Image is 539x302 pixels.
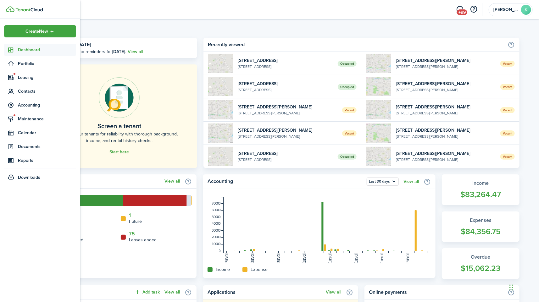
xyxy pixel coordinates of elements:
widget-stats-title: Expenses [448,217,513,224]
img: 1 [208,124,233,143]
tspan: [DATE] [329,254,332,264]
widget-stats-title: Income [448,179,513,187]
home-placeholder-title: Screen a tenant [97,121,141,131]
widget-list-item-description: [STREET_ADDRESS][PERSON_NAME] [396,87,496,93]
button: Add task [134,288,160,296]
home-widget-title: Applications [208,288,323,296]
tspan: 0 [219,249,221,253]
widget-list-item-title: [STREET_ADDRESS][PERSON_NAME] [396,150,496,157]
img: TenantCloud [6,6,14,12]
span: Vacant [500,130,515,136]
home-placeholder-description: Check your tenants for reliability with thorough background, income, and rental history checks. [56,131,183,144]
img: TenantCloud [15,8,43,12]
h3: [DATE], [DATE] [59,41,192,49]
span: Vacant [500,107,515,113]
widget-list-item-description: [STREET_ADDRESS][PERSON_NAME] [238,110,338,116]
tspan: 20000 [212,236,221,239]
widget-list-item-description: [STREET_ADDRESS][PERSON_NAME] [396,134,496,139]
widget-list-item-description: [STREET_ADDRESS][PERSON_NAME] [396,64,496,69]
iframe: Chat Widget [508,272,539,302]
widget-list-item-description: [STREET_ADDRESS] [238,87,333,93]
img: 1 [208,100,233,119]
widget-list-item-title: [STREET_ADDRESS][PERSON_NAME] [396,127,496,134]
img: 1 [208,54,233,73]
span: Create New [25,29,48,34]
widget-list-item-description: [STREET_ADDRESS][PERSON_NAME] [238,134,338,139]
widget-list-item-title: [STREET_ADDRESS] [238,80,333,87]
a: Start here [109,150,129,155]
widget-list-item-description: [STREET_ADDRESS][PERSON_NAME] [396,110,496,116]
widget-list-item-title: [STREET_ADDRESS] [238,57,333,64]
tspan: 10000 [212,242,221,246]
span: Dashboard [18,47,76,53]
span: Sarah [493,8,519,12]
img: 1 [208,77,233,96]
tspan: [DATE] [381,254,384,264]
tspan: [DATE] [251,254,254,264]
widget-list-item-title: [STREET_ADDRESS] [238,150,333,157]
widget-list-item-description: [STREET_ADDRESS][PERSON_NAME] [396,157,496,162]
tspan: 30000 [212,229,221,232]
button: Open menu [4,25,76,37]
a: View all [164,179,180,184]
span: Accounting [18,102,76,108]
span: Maintenance [18,116,76,122]
tspan: 70000 [212,202,221,205]
span: Occupied [338,84,357,90]
span: Contacts [18,88,76,95]
a: Dashboard [4,44,76,56]
a: View all [128,48,143,55]
button: Open menu [367,178,399,186]
a: View all [164,290,180,295]
a: Messaging [454,2,466,18]
img: 1 [366,124,391,143]
home-widget-title: Expense [251,266,268,273]
avatar-text: S [521,5,531,15]
span: Vacant [342,130,357,136]
widget-list-item-title: [STREET_ADDRESS][PERSON_NAME] [238,104,338,110]
home-widget-title: Recently viewed [208,41,504,48]
a: Overdue$15,062.23 [442,248,520,279]
tspan: [DATE] [277,254,280,264]
button: Open resource center [469,4,479,15]
img: 1 [366,54,391,73]
widget-list-item-title: [STREET_ADDRESS][PERSON_NAME] [396,80,496,87]
widget-stats-count: $15,062.23 [448,262,513,274]
span: Occupied [338,61,357,67]
home-widget-title: Accounting [208,178,364,186]
span: Documents [18,143,76,150]
a: Reports [4,154,76,167]
home-widget-title: Lease funnel [46,178,161,185]
home-widget-title: Income [216,266,230,273]
button: Last 30 days [367,178,399,186]
tspan: [DATE] [354,254,358,264]
tspan: 50000 [212,215,221,219]
span: Leasing [18,74,76,81]
p: There are no reminders for . [59,48,126,55]
tspan: 60000 [212,208,221,212]
a: View all [326,290,342,295]
span: Reports [18,157,76,164]
img: Online payments [99,77,140,118]
div: Drag [509,278,513,297]
tspan: [DATE] [225,254,229,264]
widget-stats-title: Overdue [448,253,513,261]
widget-stats-count: $83,264.47 [448,189,513,200]
span: +99 [457,9,467,15]
tspan: [DATE] [303,254,306,264]
span: Calendar [18,129,76,136]
widget-list-item-description: [STREET_ADDRESS] [238,157,333,162]
a: 1 [129,212,131,218]
span: Vacant [342,107,357,113]
widget-stats-count: $84,356.75 [448,226,513,238]
widget-list-item-description: [STREET_ADDRESS] [238,64,333,69]
b: [DATE] [112,48,125,55]
img: 1 [366,77,391,96]
span: Portfolio [18,60,76,67]
a: View all [403,179,419,184]
img: 1 [208,147,233,166]
span: Vacant [500,61,515,67]
tspan: 40000 [212,222,221,225]
a: 75 [129,231,135,237]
